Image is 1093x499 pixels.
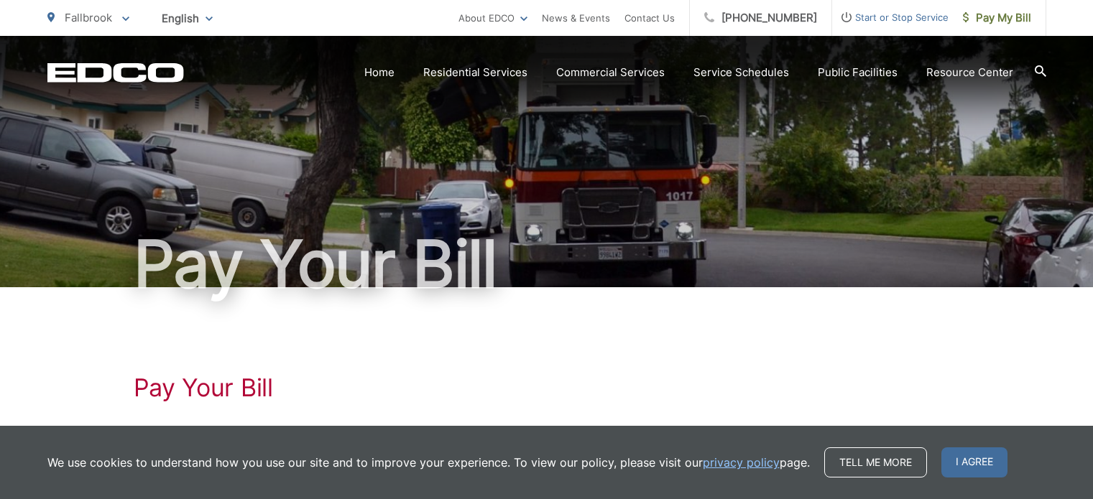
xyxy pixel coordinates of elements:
[941,447,1007,477] span: I agree
[134,424,187,441] a: Click Here
[134,424,960,441] p: to View, Pay, and Manage Your Bill Online
[134,373,960,402] h1: Pay Your Bill
[151,6,223,31] span: English
[556,64,665,81] a: Commercial Services
[65,11,112,24] span: Fallbrook
[364,64,395,81] a: Home
[926,64,1013,81] a: Resource Center
[703,454,780,471] a: privacy policy
[818,64,898,81] a: Public Facilities
[963,9,1031,27] span: Pay My Bill
[458,9,527,27] a: About EDCO
[47,228,1046,300] h1: Pay Your Bill
[824,447,927,477] a: Tell me more
[423,64,527,81] a: Residential Services
[47,454,810,471] p: We use cookies to understand how you use our site and to improve your experience. To view our pol...
[47,62,184,83] a: EDCD logo. Return to the homepage.
[624,9,675,27] a: Contact Us
[693,64,789,81] a: Service Schedules
[542,9,610,27] a: News & Events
